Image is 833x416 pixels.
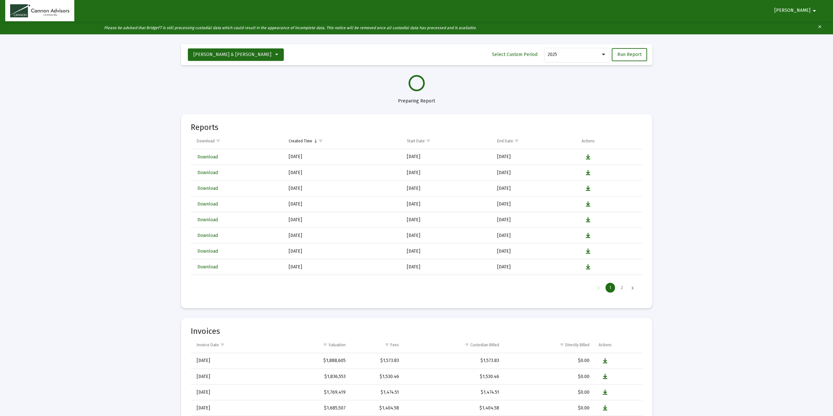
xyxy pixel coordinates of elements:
[197,357,273,364] div: [DATE]
[289,185,398,192] div: [DATE]
[774,8,810,13] span: [PERSON_NAME]
[197,217,218,223] span: Download
[323,342,328,347] span: Show filter options for column 'Valuation'
[493,275,577,291] td: [DATE]
[318,138,323,143] span: Show filter options for column 'Created Time'
[402,133,492,149] td: Column Start Date
[277,353,350,369] td: $1,888,605
[606,283,615,293] div: Page 1
[402,275,492,291] td: [DATE]
[220,342,225,347] span: Show filter options for column 'Invoice Date'
[612,48,647,61] button: Run Report
[593,283,604,293] div: Previous Page
[10,4,69,17] img: Dashboard
[350,337,404,353] td: Column Fees
[594,337,643,353] td: Column Actions
[464,342,469,347] span: Show filter options for column 'Custodian Billed'
[191,124,218,131] mat-card-title: Reports
[402,259,492,275] td: [DATE]
[197,248,218,254] span: Download
[277,400,350,416] td: $1,685,507
[514,138,519,143] span: Show filter options for column 'End Date'
[404,385,503,400] td: $1,474.51
[289,154,398,160] div: [DATE]
[497,138,513,144] div: End Date
[284,133,402,149] td: Column Created Time
[197,264,218,270] span: Download
[197,170,218,175] span: Download
[289,217,398,223] div: [DATE]
[504,400,594,416] td: $0.00
[493,228,577,244] td: [DATE]
[104,26,477,30] i: Please be advised that BridgeFT is still processing custodial data which could result in the appe...
[193,52,271,57] span: [PERSON_NAME] & [PERSON_NAME]
[767,4,826,17] button: [PERSON_NAME]
[289,138,312,144] div: Created Time
[559,342,564,347] span: Show filter options for column 'Directly Billed'
[582,138,595,144] div: Actions
[289,170,398,176] div: [DATE]
[289,248,398,255] div: [DATE]
[565,342,589,348] div: Directly Billed
[197,389,273,396] div: [DATE]
[504,337,594,353] td: Column Directly Billed
[402,165,492,181] td: [DATE]
[191,328,220,335] mat-card-title: Invoices
[492,52,537,57] span: Select Custom Period
[810,4,818,17] mat-icon: arrow_drop_down
[197,233,218,238] span: Download
[404,337,503,353] td: Column Custodian Billed
[289,201,398,208] div: [DATE]
[277,369,350,385] td: $1,836,553
[426,138,431,143] span: Show filter options for column 'Start Date'
[627,283,638,293] div: Next Page
[817,23,822,33] mat-icon: clear
[181,91,652,104] div: Preparing Report
[493,133,577,149] td: Column End Date
[390,342,399,348] div: Fees
[493,196,577,212] td: [DATE]
[493,165,577,181] td: [DATE]
[493,149,577,165] td: [DATE]
[197,342,219,348] div: Invoice Date
[577,133,643,149] td: Column Actions
[404,369,503,385] td: $1,530.46
[470,342,499,348] div: Custodian Billed
[404,353,503,369] td: $1,573.83
[504,369,594,385] td: $0.00
[191,337,277,353] td: Column Invoice Date
[402,244,492,259] td: [DATE]
[277,385,350,400] td: $1,769,419
[599,342,612,348] div: Actions
[493,259,577,275] td: [DATE]
[197,186,218,191] span: Download
[402,228,492,244] td: [DATE]
[350,400,404,416] td: $1,404.58
[350,369,404,385] td: $1,530.46
[402,212,492,228] td: [DATE]
[188,48,284,61] button: [PERSON_NAME] & [PERSON_NAME]
[504,353,594,369] td: $0.00
[617,52,642,57] span: Run Report
[402,149,492,165] td: [DATE]
[504,385,594,400] td: $0.00
[493,244,577,259] td: [DATE]
[197,138,215,144] div: Download
[617,283,627,293] div: Page 2
[277,337,350,353] td: Column Valuation
[289,264,398,270] div: [DATE]
[191,279,643,297] div: Page Navigation
[197,201,218,207] span: Download
[402,181,492,196] td: [DATE]
[493,181,577,196] td: [DATE]
[289,232,398,239] div: [DATE]
[329,342,346,348] div: Valuation
[197,405,273,411] div: [DATE]
[493,212,577,228] td: [DATE]
[350,385,404,400] td: $1,474.51
[548,52,557,57] span: 2025
[350,353,404,369] td: $1,573.83
[197,154,218,160] span: Download
[385,342,389,347] span: Show filter options for column 'Fees'
[216,138,221,143] span: Show filter options for column 'Download'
